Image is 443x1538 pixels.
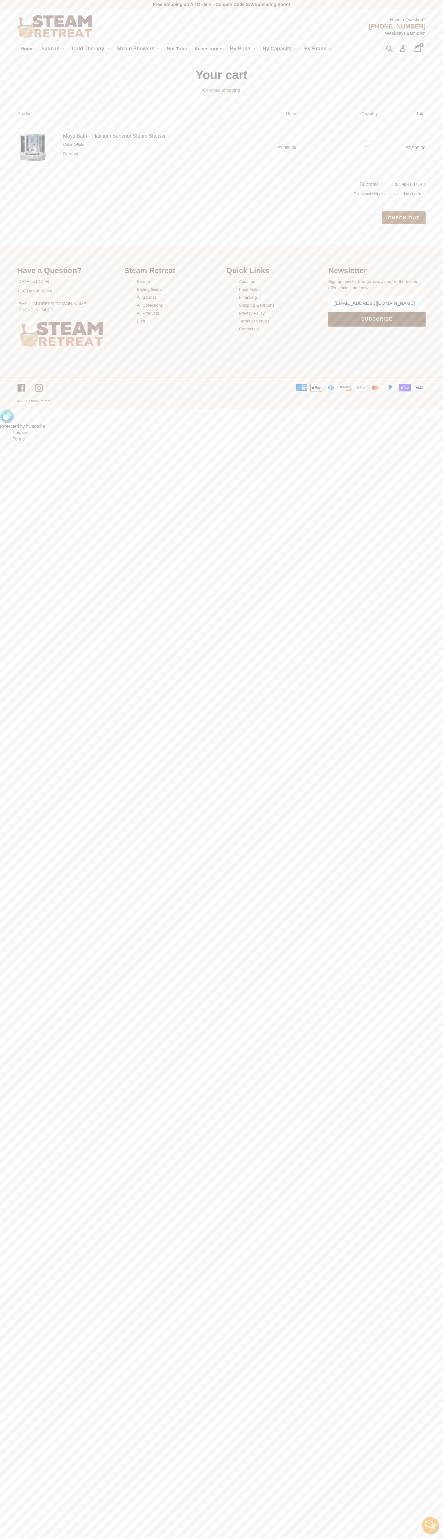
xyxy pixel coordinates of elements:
[411,42,426,55] a: 1
[418,1513,443,1538] button: Live Chat
[385,102,426,126] th: Total
[226,266,279,275] p: Quick Links
[230,46,250,52] span: By Price
[194,46,222,52] span: Accessories
[137,287,161,292] a: Buying Guide
[385,31,426,36] span: Weekdays 9am-5pm
[63,142,166,147] li: Color: White
[260,44,300,53] button: By Capacity
[304,46,327,52] span: By Brand
[328,278,426,291] p: Sign up now for free giveaways, up-to-the-minute offers, sales, and news.
[359,181,378,188] span: Subtotal
[41,46,59,52] span: Saunas
[17,15,92,38] img: Steam Retreat
[137,303,163,308] a: All Collections
[328,266,426,275] p: Newsletter
[167,46,187,52] span: Hot Tubs
[328,296,426,310] input: Email address
[239,279,256,284] a: About us
[63,141,166,147] ul: Product details
[72,46,104,52] span: Cold Therapy
[38,44,67,53] button: Saunas
[124,266,175,275] p: Steam Retreat
[239,327,259,331] a: Contact us
[117,46,154,52] span: Steam Showers
[63,151,79,157] a: Remove Maya Bath - Platinum Superior Steam Shower - White
[239,287,261,292] a: Price Match
[301,44,335,53] button: By Brand
[17,102,201,126] th: Product
[63,133,166,139] a: Maya Bath - Platinum Superior Steam Shower
[154,13,426,23] div: Have a Question?
[378,181,426,188] span: $7,999.00 USD
[13,436,25,441] a: Terms
[203,88,240,93] a: Continue shopping
[227,44,258,53] button: By Price
[382,211,426,224] input: Check out
[369,23,426,30] span: [PHONE_NUMBER]
[17,68,426,82] h1: Your cart
[208,145,296,151] dd: $7,999.00
[17,188,426,203] div: Taxes and shipping calculated at checkout
[17,399,50,403] small: © 2025,
[137,279,150,284] a: Search
[164,45,190,53] a: Hot Tubs
[239,319,270,323] a: Terms of Service
[239,311,265,316] a: Privacy Policy
[17,288,115,313] p: 11:00 am -6:00 pm [EMAIL_ADDRESS][DOMAIN_NAME] [PHONE_NUMBER]
[17,316,105,349] img: Why Buy From Steam Retreat
[13,430,27,435] a: Privacy
[137,295,156,300] a: All Saunas
[191,45,225,53] a: Accessories
[303,102,385,126] th: Quantity
[17,266,115,275] p: Have a Question?
[113,44,162,53] button: Steam Showers
[239,295,257,300] a: Financing
[406,145,426,150] span: $7,999.00
[137,311,159,316] a: All Products
[21,46,34,52] span: Home
[17,278,115,285] p: [DATE] to [DATE]
[263,46,292,52] span: By Capacity
[17,45,37,53] a: Home
[421,43,422,47] span: 1
[137,319,145,323] a: Blog
[69,44,112,53] button: Cold Therapy
[18,133,48,163] img: Maya Bath - Platinum Superior Steam Shower
[361,316,393,322] span: Subscribe
[328,312,426,327] button: Subscribe
[201,102,303,126] th: Price
[239,303,275,308] a: Shipping & Returns
[29,399,50,403] a: Steam Retreat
